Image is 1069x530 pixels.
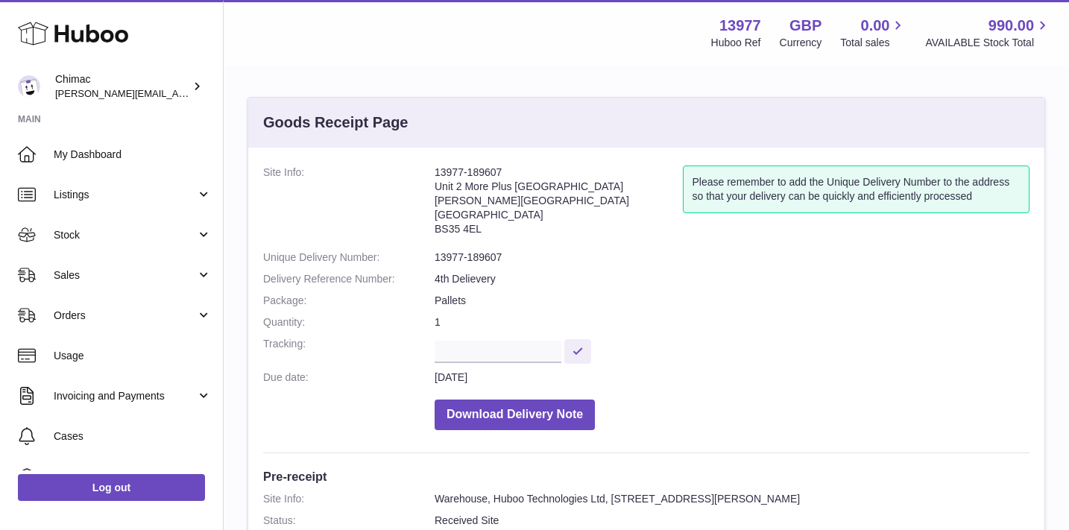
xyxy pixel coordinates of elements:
div: Currency [780,36,822,50]
span: Orders [54,309,196,323]
div: Chimac [55,72,189,101]
address: 13977-189607 Unit 2 More Plus [GEOGRAPHIC_DATA] [PERSON_NAME][GEOGRAPHIC_DATA] [GEOGRAPHIC_DATA] ... [435,165,683,243]
span: 0.00 [861,16,890,36]
dd: 13977-189607 [435,250,1029,265]
strong: 13977 [719,16,761,36]
h3: Pre-receipt [263,468,1029,485]
span: Channels [54,470,212,484]
dd: 4th Delievery [435,272,1029,286]
span: Cases [54,429,212,444]
a: 990.00 AVAILABLE Stock Total [925,16,1051,50]
dt: Site Info: [263,492,435,506]
span: Stock [54,228,196,242]
dt: Status: [263,514,435,528]
h3: Goods Receipt Page [263,113,409,133]
dt: Package: [263,294,435,308]
span: Invoicing and Payments [54,389,196,403]
span: 990.00 [988,16,1034,36]
a: Log out [18,474,205,501]
strong: GBP [789,16,822,36]
dt: Due date: [263,370,435,385]
div: Huboo Ref [711,36,761,50]
span: Usage [54,349,212,363]
dt: Quantity: [263,315,435,329]
dt: Unique Delivery Number: [263,250,435,265]
span: [PERSON_NAME][EMAIL_ADDRESS][DOMAIN_NAME] [55,87,299,99]
dt: Site Info: [263,165,435,243]
div: Please remember to add the Unique Delivery Number to the address so that your delivery can be qui... [683,165,1030,213]
span: AVAILABLE Stock Total [925,36,1051,50]
button: Download Delivery Note [435,400,595,430]
img: ellen@chimac.ie [18,75,40,98]
dd: [DATE] [435,370,1029,385]
dt: Tracking: [263,337,435,363]
dd: Pallets [435,294,1029,308]
span: Total sales [840,36,906,50]
span: Listings [54,188,196,202]
dd: Received Site [435,514,1029,528]
dd: Warehouse, Huboo Technologies Ltd, [STREET_ADDRESS][PERSON_NAME] [435,492,1029,506]
span: My Dashboard [54,148,212,162]
a: 0.00 Total sales [840,16,906,50]
dt: Delivery Reference Number: [263,272,435,286]
dd: 1 [435,315,1029,329]
span: Sales [54,268,196,283]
